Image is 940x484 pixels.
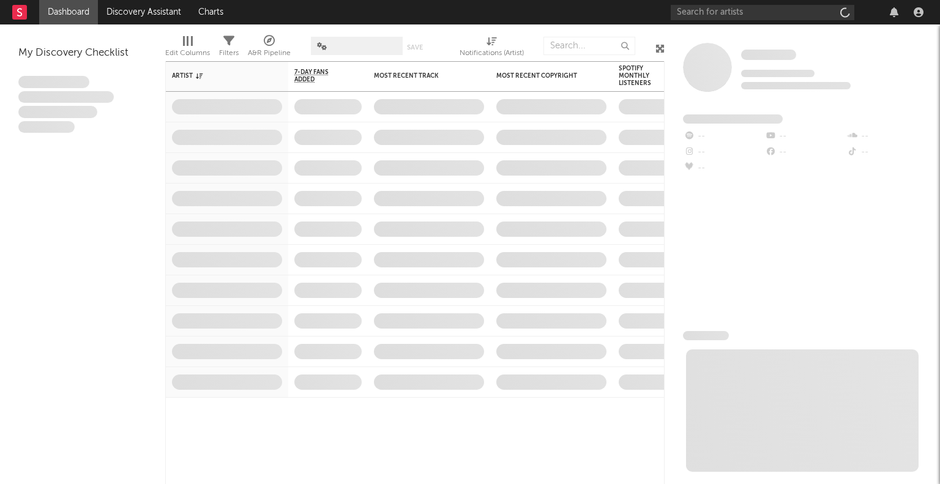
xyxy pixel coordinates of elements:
div: Notifications (Artist) [460,31,524,66]
span: Fans Added by Platform [683,114,783,124]
span: 7-Day Fans Added [294,69,343,83]
div: -- [764,128,846,144]
input: Search... [543,37,635,55]
span: Tracking Since: [DATE] [741,70,815,77]
div: Artist [172,72,264,80]
span: 0 fans last week [741,82,851,89]
span: News Feed [683,331,729,340]
span: Praesent ac interdum [18,106,97,118]
div: -- [764,144,846,160]
div: Filters [219,31,239,66]
div: Most Recent Copyright [496,72,588,80]
div: Notifications (Artist) [460,46,524,61]
div: Edit Columns [165,31,210,66]
div: A&R Pipeline [248,31,291,66]
div: -- [846,144,928,160]
div: -- [683,160,764,176]
div: Most Recent Track [374,72,466,80]
span: Aliquam viverra [18,121,75,133]
div: Filters [219,46,239,61]
div: My Discovery Checklist [18,46,147,61]
span: Integer aliquet in purus et [18,91,114,103]
button: Save [407,44,423,51]
div: -- [846,128,928,144]
span: Lorem ipsum dolor [18,76,89,88]
a: Some Artist [741,49,796,61]
div: A&R Pipeline [248,46,291,61]
div: -- [683,128,764,144]
input: Search for artists [671,5,854,20]
div: -- [683,144,764,160]
span: Some Artist [741,50,796,60]
div: Spotify Monthly Listeners [619,65,662,87]
div: Edit Columns [165,46,210,61]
